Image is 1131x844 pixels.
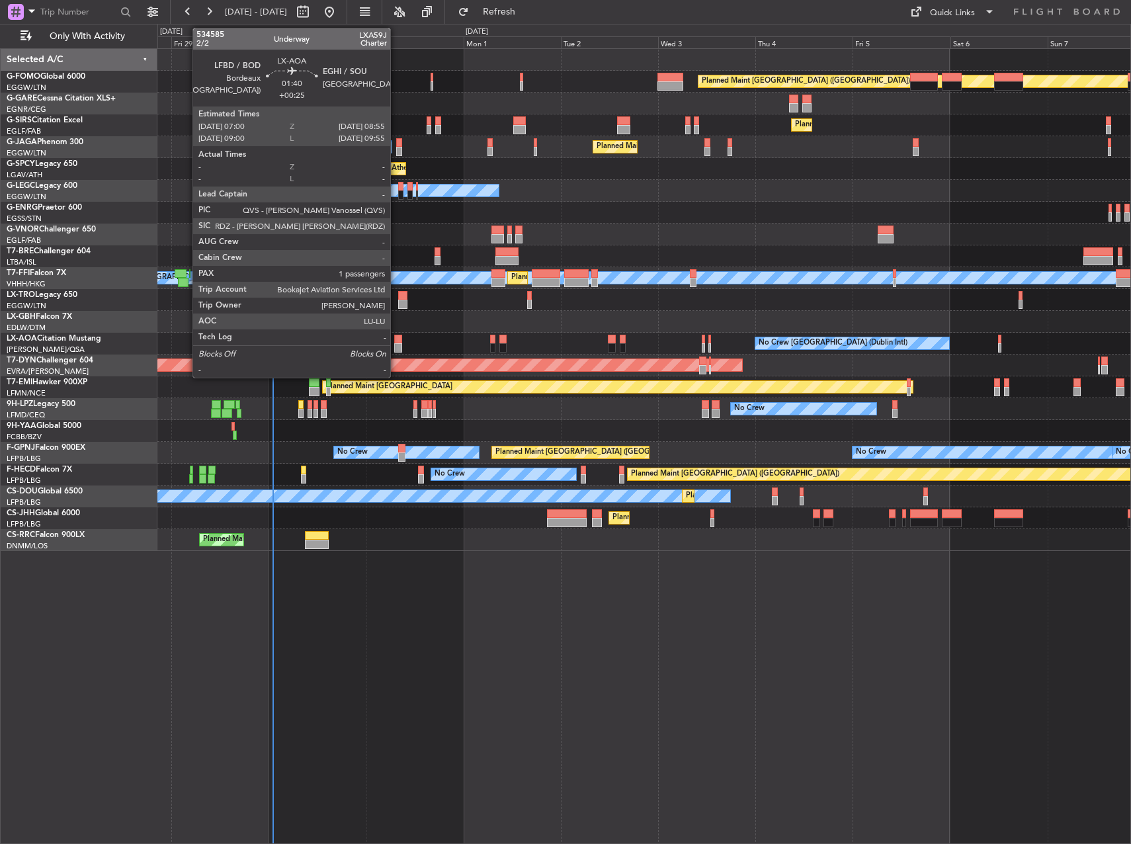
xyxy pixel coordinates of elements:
[7,497,41,507] a: LFPB/LBG
[853,36,950,48] div: Fri 5
[7,313,72,321] a: LX-GBHFalcon 7X
[225,6,287,18] span: [DATE] - [DATE]
[7,160,35,168] span: G-SPCY
[7,476,41,485] a: LFPB/LBG
[472,7,527,17] span: Refresh
[7,454,41,464] a: LFPB/LBG
[7,487,83,495] a: CS-DOUGlobal 6500
[341,159,493,179] div: Planned Maint Athens ([PERSON_NAME] Intl)
[160,26,183,38] div: [DATE]
[7,204,82,212] a: G-ENRGPraetor 600
[7,509,80,517] a: CS-JHHGlobal 6000
[597,137,805,157] div: Planned Maint [GEOGRAPHIC_DATA] ([GEOGRAPHIC_DATA])
[7,400,75,408] a: 9H-LPZLegacy 500
[7,432,42,442] a: FCBB/BZV
[7,301,46,311] a: EGGW/LTN
[7,444,85,452] a: F-GPNJFalcon 900EX
[7,138,83,146] a: G-JAGAPhenom 300
[7,541,48,551] a: DNMM/LOS
[337,443,368,462] div: No Crew
[7,138,37,146] span: G-JAGA
[7,388,46,398] a: LFMN/NCE
[7,73,40,81] span: G-FOMO
[7,531,35,539] span: CS-RRC
[7,345,85,355] a: [PERSON_NAME]/QSA
[755,36,853,48] div: Thu 4
[77,268,308,288] div: [PERSON_NAME][GEOGRAPHIC_DATA] ([GEOGRAPHIC_DATA] Intl)
[7,357,93,364] a: T7-DYNChallenger 604
[7,182,35,190] span: G-LEGC
[7,95,37,103] span: G-GARE
[7,73,85,81] a: G-FOMOGlobal 6000
[7,313,36,321] span: LX-GBH
[7,357,36,364] span: T7-DYN
[366,36,464,48] div: Sun 31
[495,443,704,462] div: Planned Maint [GEOGRAPHIC_DATA] ([GEOGRAPHIC_DATA])
[658,36,755,48] div: Wed 3
[435,464,465,484] div: No Crew
[326,377,452,397] div: Planned Maint [GEOGRAPHIC_DATA]
[702,71,910,91] div: Planned Maint [GEOGRAPHIC_DATA] ([GEOGRAPHIC_DATA])
[7,182,77,190] a: G-LEGCLegacy 600
[466,26,488,38] div: [DATE]
[734,399,765,419] div: No Crew
[7,366,89,376] a: EVRA/[PERSON_NAME]
[7,444,35,452] span: F-GPNJ
[7,105,46,114] a: EGNR/CEG
[950,36,1048,48] div: Sat 6
[7,160,77,168] a: G-SPCYLegacy 650
[511,268,732,288] div: Planned Maint [GEOGRAPHIC_DATA] ([GEOGRAPHIC_DATA] Intl)
[7,291,35,299] span: LX-TRO
[7,291,77,299] a: LX-TROLegacy 650
[7,247,91,255] a: T7-BREChallenger 604
[7,323,46,333] a: EDLW/DTM
[40,2,116,22] input: Trip Number
[7,519,41,529] a: LFPB/LBG
[246,137,286,157] div: Owner Ibiza
[464,36,561,48] div: Mon 1
[7,214,42,224] a: EGSS/STN
[7,126,41,136] a: EGLF/FAB
[34,32,140,41] span: Only With Activity
[612,508,821,528] div: Planned Maint [GEOGRAPHIC_DATA] ([GEOGRAPHIC_DATA])
[7,269,30,277] span: T7-FFI
[903,1,1001,22] button: Quick Links
[7,422,36,430] span: 9H-YAA
[561,36,658,48] div: Tue 2
[930,7,975,20] div: Quick Links
[7,487,38,495] span: CS-DOU
[7,257,36,267] a: LTBA/ISL
[7,116,83,124] a: G-SIRSCitation Excel
[7,235,41,245] a: EGLF/FAB
[7,422,81,430] a: 9H-YAAGlobal 5000
[203,530,411,550] div: Planned Maint [GEOGRAPHIC_DATA] ([GEOGRAPHIC_DATA])
[7,247,34,255] span: T7-BRE
[7,83,46,93] a: EGGW/LTN
[795,115,1003,135] div: Planned Maint [GEOGRAPHIC_DATA] ([GEOGRAPHIC_DATA])
[224,181,246,200] div: Owner
[7,335,101,343] a: LX-AOACitation Mustang
[631,464,839,484] div: Planned Maint [GEOGRAPHIC_DATA] ([GEOGRAPHIC_DATA])
[269,36,366,48] div: Sat 30
[7,95,116,103] a: G-GARECessna Citation XLS+
[7,410,45,420] a: LFMD/CEQ
[7,531,85,539] a: CS-RRCFalcon 900LX
[7,204,38,212] span: G-ENRG
[7,378,87,386] a: T7-EMIHawker 900XP
[7,148,46,158] a: EGGW/LTN
[7,378,32,386] span: T7-EMI
[7,466,36,474] span: F-HECD
[7,279,46,289] a: VHHH/HKG
[7,400,33,408] span: 9H-LPZ
[15,26,144,47] button: Only With Activity
[452,1,531,22] button: Refresh
[7,509,35,517] span: CS-JHH
[171,36,269,48] div: Fri 29
[7,192,46,202] a: EGGW/LTN
[7,226,39,233] span: G-VNOR
[7,335,37,343] span: LX-AOA
[7,466,72,474] a: F-HECDFalcon 7X
[7,170,42,180] a: LGAV/ATH
[759,333,907,353] div: No Crew [GEOGRAPHIC_DATA] (Dublin Intl)
[856,443,886,462] div: No Crew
